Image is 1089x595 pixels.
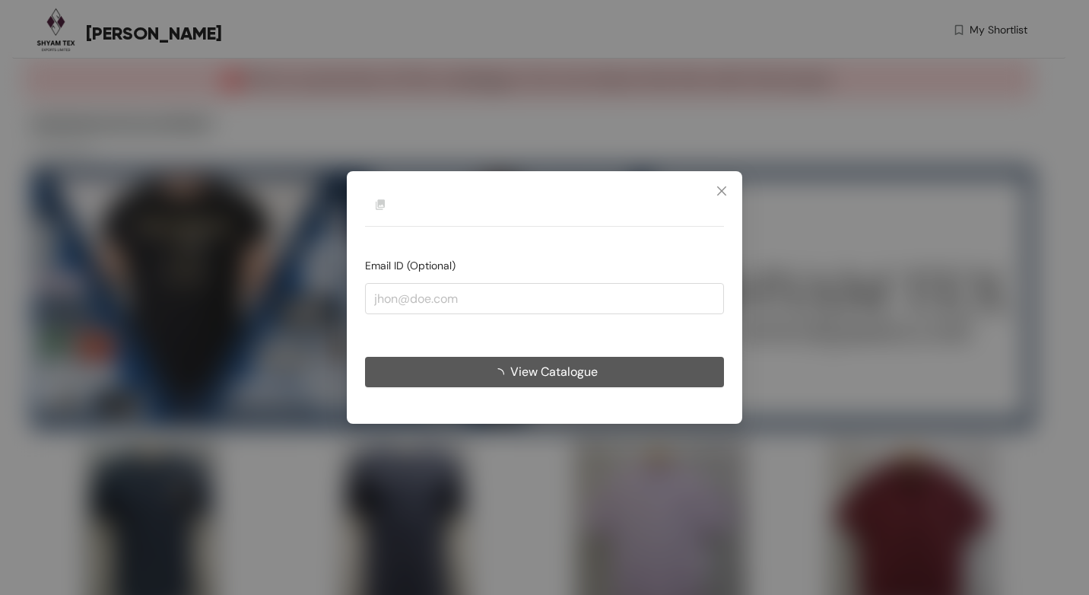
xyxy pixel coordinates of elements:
span: close [716,185,728,197]
button: Close [701,171,742,212]
img: Buyer Portal [365,189,395,220]
input: jhon@doe.com [365,283,724,313]
span: Email ID (Optional) [365,259,456,272]
span: View Catalogue [510,362,598,381]
span: loading [492,368,510,380]
button: View Catalogue [365,357,724,387]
